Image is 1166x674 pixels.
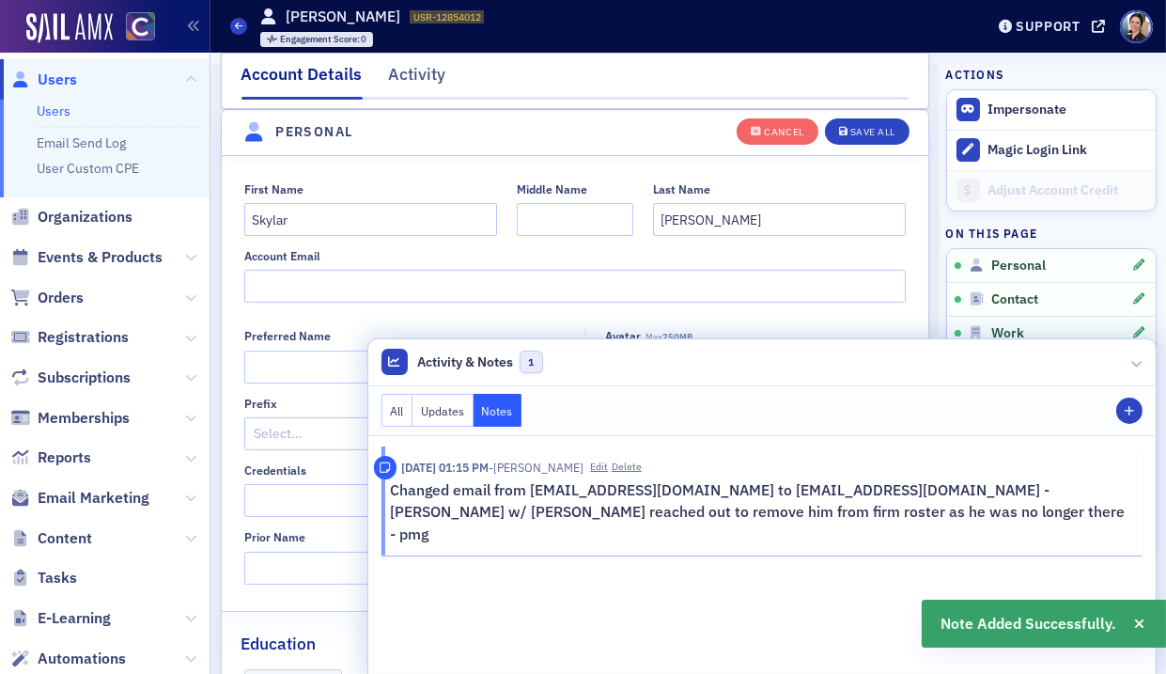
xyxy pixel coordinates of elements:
[10,70,77,90] a: Users
[947,130,1156,170] button: Magic Login Link
[413,10,481,24] span: USR-12854012
[390,479,1129,546] p: Changed email from [EMAIL_ADDRESS][DOMAIN_NAME] to [EMAIL_ADDRESS][DOMAIN_NAME] - [PERSON_NAME] w...
[825,118,909,144] button: Save All
[10,488,149,509] a: Email Marketing
[10,528,92,549] a: Content
[764,127,803,137] div: Cancel
[10,408,130,429] a: Memberships
[947,170,1156,211] a: Adjust Account Credit
[10,368,131,388] a: Subscriptions
[401,460,489,475] time: 8/19/2025 01:15 PM
[38,288,84,308] span: Orders
[646,331,693,343] span: Max
[38,70,77,90] span: Users
[10,447,91,468] a: Reports
[517,182,587,196] div: Middle Name
[280,33,362,45] span: Engagement Score :
[605,329,641,343] div: Avatar
[389,62,446,97] div: Activity
[113,12,155,44] a: View Homepage
[991,258,1046,274] span: Personal
[10,649,126,669] a: Automations
[653,182,710,196] div: Last Name
[38,568,77,588] span: Tasks
[38,368,131,388] span: Subscriptions
[38,447,91,468] span: Reports
[244,329,331,343] div: Preferred Name
[1120,10,1153,43] span: Profile
[987,182,1145,199] div: Adjust Account Credit
[10,568,77,588] a: Tasks
[38,649,126,669] span: Automations
[10,327,129,348] a: Registrations
[126,12,155,41] img: SailAMX
[1016,18,1080,35] div: Support
[737,118,817,144] button: Cancel
[244,530,305,544] div: Prior Name
[244,397,277,411] div: Prefix
[280,35,367,45] div: 0
[850,127,895,137] div: Save All
[37,102,70,119] a: Users
[590,460,608,475] button: Edit
[987,142,1145,159] div: Magic Login Link
[26,13,113,43] img: SailAMX
[946,225,1157,242] h4: On this page
[612,460,642,475] button: Delete
[10,207,132,227] a: Organizations
[37,160,139,177] a: User Custom CPE
[663,331,693,343] span: 250MB
[991,325,1024,342] span: Work
[38,488,149,509] span: Email Marketing
[38,528,92,549] span: Content
[244,249,320,263] div: Account Email
[241,62,363,100] div: Account Details
[244,463,306,478] div: Credentials
[10,288,84,308] a: Orders
[260,32,374,47] div: Engagement Score: 0
[10,247,163,268] a: Events & Products
[381,394,413,427] button: All
[412,394,474,427] button: Updates
[38,247,163,268] span: Events & Products
[991,291,1038,308] span: Contact
[417,353,513,372] span: Activity & Notes
[38,327,129,348] span: Registrations
[520,351,543,374] span: 1
[987,102,1066,118] button: Impersonate
[37,134,126,151] a: Email Send Log
[374,456,397,479] div: Staff Note
[10,608,111,629] a: E-Learning
[489,460,583,475] span: Pamela Galey-Coleman
[941,613,1117,635] span: Note Added Successfully.
[946,66,1004,83] h4: Actions
[244,182,303,196] div: First Name
[474,394,522,427] button: Notes
[38,207,132,227] span: Organizations
[38,608,111,629] span: E-Learning
[38,408,130,429] span: Memberships
[241,632,317,656] h2: Education
[286,7,400,27] h1: [PERSON_NAME]
[275,122,352,142] h4: Personal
